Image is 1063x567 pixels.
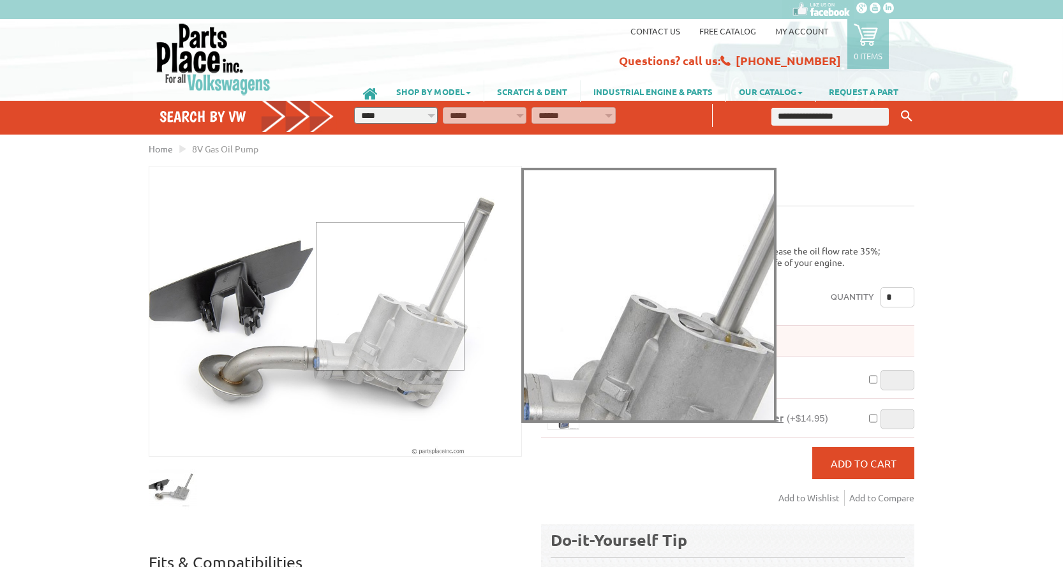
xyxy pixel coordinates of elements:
a: Add to Compare [849,490,914,506]
a: Contact us [630,26,680,36]
b: 8V Gas Oil Pump [541,166,667,186]
span: 8V Gas Oil Pump [192,143,258,154]
a: 0 items [847,19,889,69]
label: Quantity [831,287,874,307]
button: Keyword Search [897,106,916,127]
a: Free Catalog [699,26,756,36]
a: REQUEST A PART [816,80,911,102]
a: INDUSTRIAL ENGINE & PARTS [581,80,725,102]
a: Home [149,143,173,154]
a: My Account [775,26,828,36]
span: Add to Cart [831,457,896,469]
a: Add to Wishlist [778,490,845,506]
img: Parts Place Inc! [155,22,272,96]
p: 0 items [854,50,882,61]
button: Add to Cart [812,447,914,479]
img: 8V Gas Oil Pump [149,166,521,456]
b: Do-it-Yourself Tip [551,529,687,550]
h4: Search by VW [160,107,334,126]
a: SCRATCH & DENT [484,80,580,102]
img: 8V Gas Oil Pump [149,464,197,512]
span: (+$14.95) [787,413,828,423]
a: SHOP BY MODEL [383,80,484,102]
a: OUR CATALOG [726,80,815,102]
